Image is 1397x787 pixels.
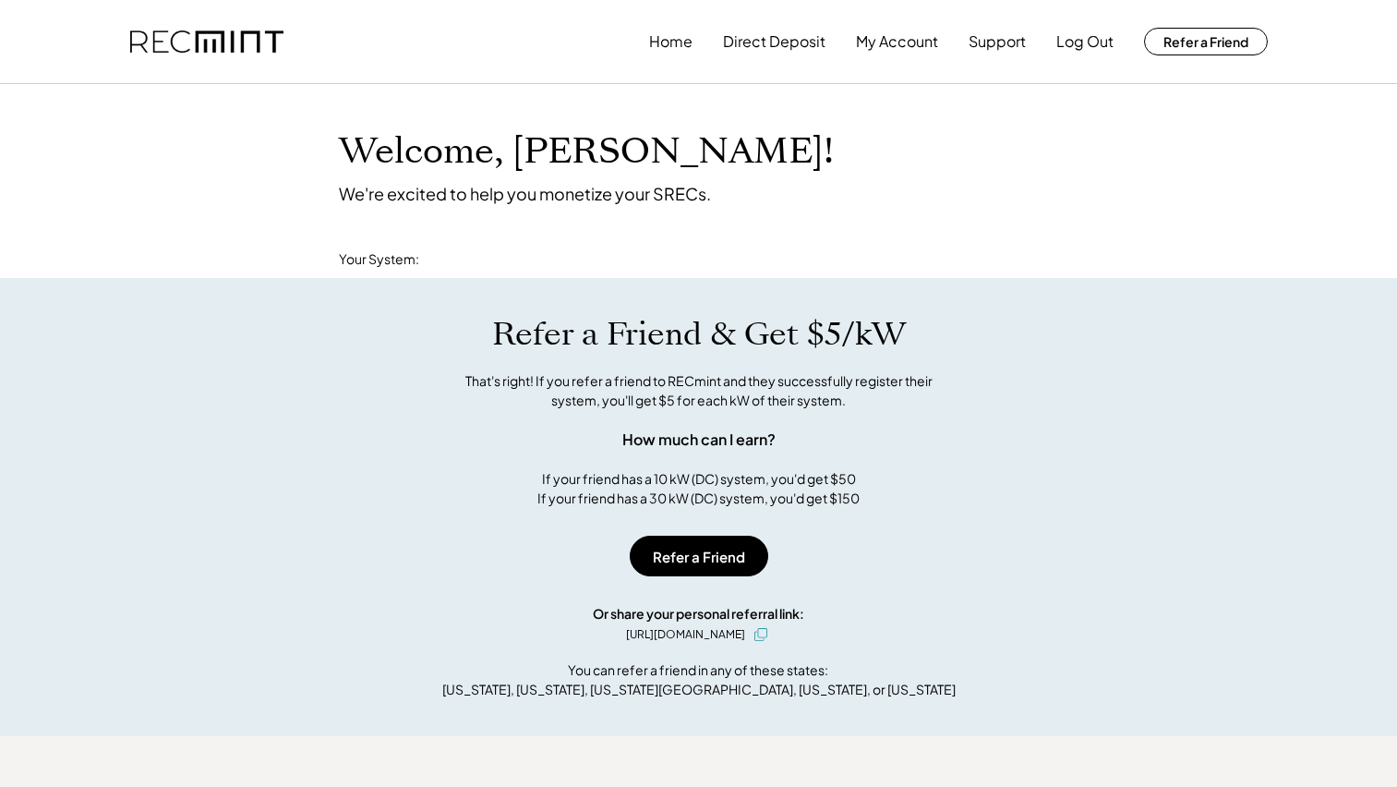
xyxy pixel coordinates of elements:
div: That's right! If you refer a friend to RECmint and they successfully register their system, you'l... [445,371,953,410]
button: Refer a Friend [1144,28,1268,55]
button: Log Out [1056,23,1114,60]
div: You can refer a friend in any of these states: [US_STATE], [US_STATE], [US_STATE][GEOGRAPHIC_DATA... [442,660,956,699]
button: Support [969,23,1026,60]
div: Your System: [339,250,419,269]
button: click to copy [750,624,772,646]
div: If your friend has a 10 kW (DC) system, you'd get $50 If your friend has a 30 kW (DC) system, you... [537,469,860,508]
div: [URL][DOMAIN_NAME] [626,626,745,643]
div: We're excited to help you monetize your SRECs. [339,183,711,204]
h1: Refer a Friend & Get $5/kW [492,315,906,354]
button: Home [649,23,692,60]
button: Refer a Friend [630,536,768,576]
h1: Welcome, [PERSON_NAME]! [339,130,834,174]
div: How much can I earn? [622,429,776,451]
button: Direct Deposit [723,23,825,60]
img: recmint-logotype%403x.png [130,30,283,54]
div: Or share your personal referral link: [593,604,804,624]
button: My Account [856,23,938,60]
